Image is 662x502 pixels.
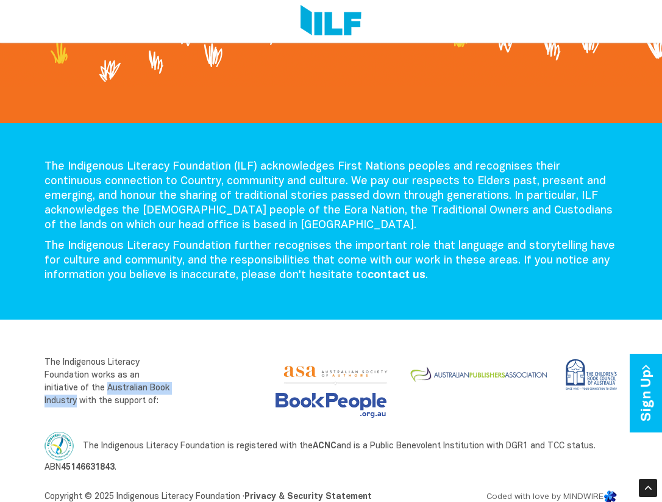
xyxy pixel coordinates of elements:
[276,393,386,418] a: Visit the Australian Booksellers Association website
[552,356,618,393] a: Visit the Children’s Book Council of Australia website
[313,442,336,450] a: ACNC
[639,479,657,497] div: Scroll Back to Top
[268,356,395,387] a: Visit the Australian Society of Authors website
[561,356,618,393] img: Children’s Book Council of Australia (CBCA)
[44,356,174,407] p: The Indigenous Literacy Foundation works as an initiative of the Australian Book Industry with th...
[276,393,386,418] img: Australian Booksellers Association Inc.
[368,270,425,281] a: contact us
[44,431,618,475] p: The Indigenous Literacy Foundation is registered with the and is a Public Benevolent Institution ...
[244,493,372,501] a: Privacy & Security Statement
[395,356,552,393] a: Visit the Australian Publishers Association website
[277,356,395,387] img: Australian Society of Authors
[61,464,115,472] a: 45146631843
[44,239,618,283] p: The Indigenous Literacy Foundation further recognises the important role that language and storyt...
[405,356,552,393] img: Australian Publishers Association
[301,5,361,38] img: Logo
[44,160,618,233] p: The Indigenous Literacy Foundation (ILF) acknowledges First Nations peoples and recognises their ...
[486,493,618,501] a: Coded with love by MINDWIRE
